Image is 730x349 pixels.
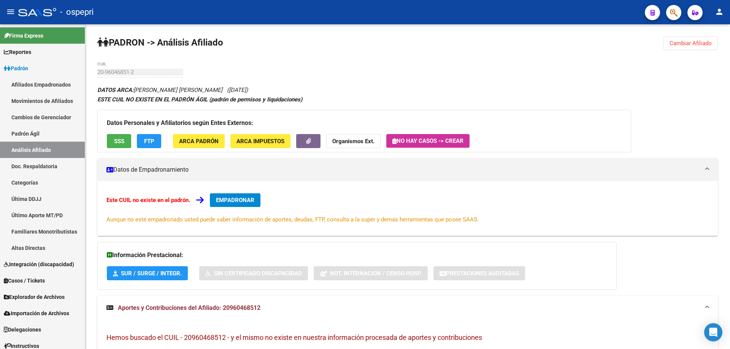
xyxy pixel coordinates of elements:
span: Casos / Tickets [4,276,45,285]
span: [PERSON_NAME] [PERSON_NAME] [97,87,222,93]
span: Integración (discapacidad) [4,260,74,268]
span: EMPADRONAR [216,197,254,204]
span: Aportes y Contribuciones del Afiliado: 20960468512 [118,304,260,311]
div: Open Intercom Messenger [704,323,722,341]
button: Sin Certificado Discapacidad [199,266,308,280]
span: Hemos buscado el CUIL - 20960468512 - y el mismo no existe en nuestra información procesada de ap... [106,333,482,341]
div: Datos de Empadronamiento [97,181,718,236]
span: - ospepri [60,4,94,21]
mat-expansion-panel-header: Datos de Empadronamiento [97,158,718,181]
button: Not. Internacion / Censo Hosp. [314,266,428,280]
strong: Este CUIL no existe en el padrón. [106,197,190,204]
span: Cambiar Afiliado [670,40,712,47]
button: ARCA Impuestos [230,134,290,148]
span: FTP [144,138,154,145]
span: ARCA Padrón [179,138,219,145]
span: Aunque no esté empadronado usted puede saber información de aportes, deudas, FTP, consulta a la s... [106,216,479,223]
span: SSS [114,138,124,145]
strong: ESTE CUIL NO EXISTE EN EL PADRÓN ÁGIL (padrón de permisos y liquidaciones) [97,96,302,103]
mat-icon: menu [6,7,15,16]
span: SUR / SURGE / INTEGR. [121,270,182,277]
button: ARCA Padrón [173,134,225,148]
strong: Organismos Ext. [332,138,375,145]
span: Importación de Archivos [4,309,69,317]
mat-panel-title: Datos de Empadronamiento [106,166,700,174]
span: Delegaciones [4,325,41,334]
span: ([DATE]) [227,87,248,93]
button: FTP [137,134,161,148]
span: Prestaciones Auditadas [446,270,519,277]
span: Explorador de Archivos [4,293,65,301]
button: Cambiar Afiliado [663,36,718,50]
button: Prestaciones Auditadas [433,266,525,280]
strong: DATOS ARCA: [97,87,133,93]
span: Not. Internacion / Censo Hosp. [330,270,422,277]
h3: Datos Personales y Afiliatorios según Entes Externos: [107,118,622,128]
strong: PADRON -> Análisis Afiliado [97,37,223,48]
span: Reportes [4,48,31,56]
button: SSS [107,134,131,148]
span: Sin Certificado Discapacidad [214,270,302,277]
h3: Información Prestacional: [107,250,607,261]
span: ARCA Impuestos [236,138,284,145]
span: Firma Express [4,32,43,40]
button: SUR / SURGE / INTEGR. [107,266,188,280]
mat-icon: person [715,7,724,16]
span: No hay casos -> Crear [392,137,463,144]
button: No hay casos -> Crear [386,134,470,148]
button: Organismos Ext. [326,134,381,148]
span: Padrón [4,64,28,73]
button: EMPADRONAR [210,193,260,207]
mat-expansion-panel-header: Aportes y Contribuciones del Afiliado: 20960468512 [97,296,718,320]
